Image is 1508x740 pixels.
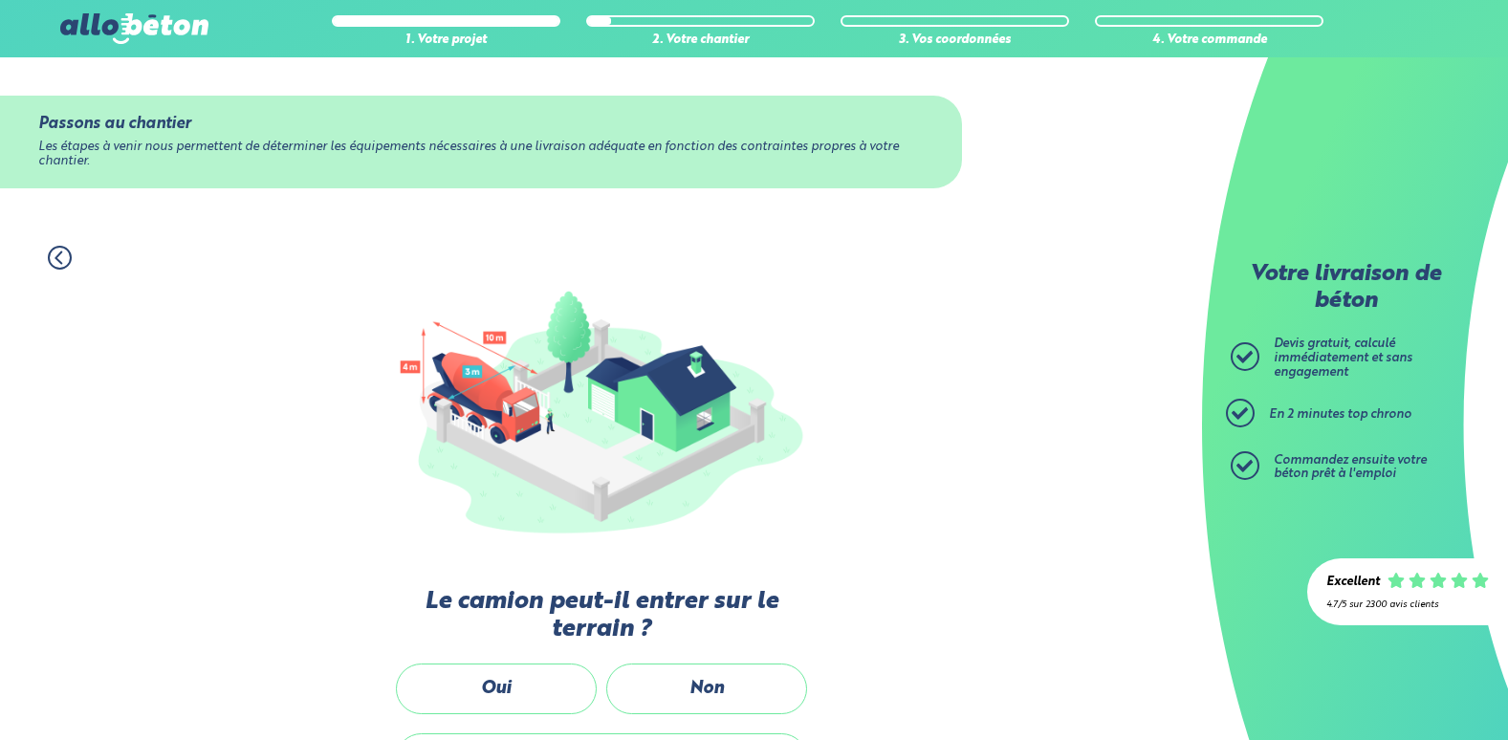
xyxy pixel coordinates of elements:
[332,33,560,48] div: 1. Votre projet
[606,664,807,714] label: Non
[841,33,1069,48] div: 3. Vos coordonnées
[396,664,597,714] label: Oui
[1338,665,1487,719] iframe: Help widget launcher
[1095,33,1323,48] div: 4. Votre commande
[60,13,208,44] img: allobéton
[391,588,812,644] label: Le camion peut-il entrer sur le terrain ?
[38,141,923,168] div: Les étapes à venir nous permettent de déterminer les équipements nécessaires à une livraison adéq...
[586,33,815,48] div: 2. Votre chantier
[38,115,923,133] div: Passons au chantier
